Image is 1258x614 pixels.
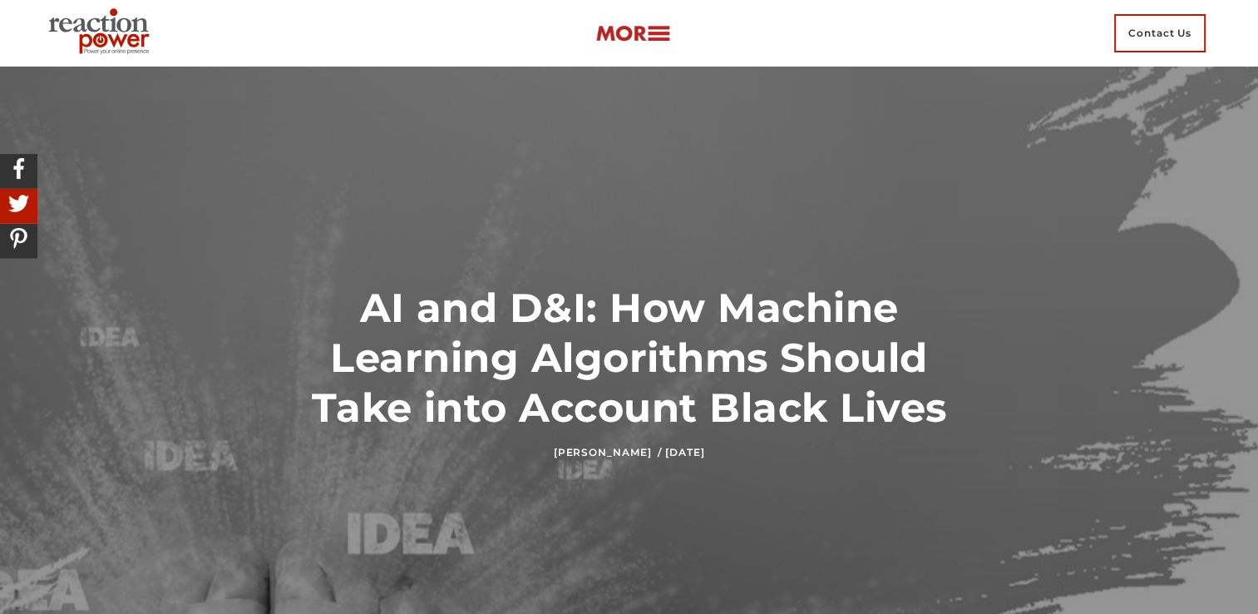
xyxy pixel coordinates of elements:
[1114,14,1206,52] span: Contact Us
[4,154,33,183] img: Share On Facebook
[595,24,670,43] img: more-btn.png
[281,283,977,433] h1: AI and D&I: How Machine Learning Algorithms Should Take into Account Black Lives
[665,446,704,458] time: [DATE]
[42,3,162,63] img: Executive Branding | Personal Branding Agency
[4,189,33,218] img: Share On Twitter
[4,224,33,253] img: Share On Pinterest
[554,446,662,458] a: [PERSON_NAME] /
